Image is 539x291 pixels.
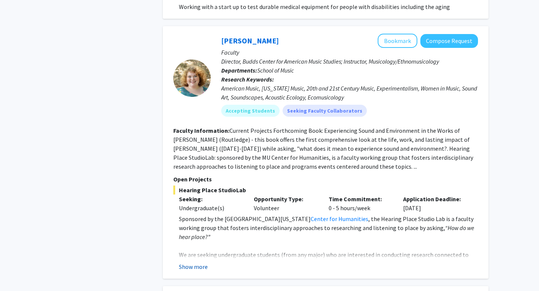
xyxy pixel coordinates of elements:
[221,67,257,74] b: Departments:
[221,36,279,45] a: [PERSON_NAME]
[221,105,280,117] mat-chip: Accepting Students
[179,262,208,271] button: Show more
[378,34,417,48] button: Add Megan Murph to Bookmarks
[173,186,478,194] span: Hearing Place StudioLab
[403,194,467,203] p: Application Deadline:
[254,194,317,203] p: Opportunity Type:
[398,194,472,212] div: [DATE]
[248,194,323,212] div: Volunteer
[257,67,294,74] span: School of Music
[179,194,243,203] p: Seeking:
[173,127,473,170] fg-read-more: Current Projects Forthcoming Book: Experiencing Sound and Environment in the Works of [PERSON_NAM...
[179,214,478,241] p: Sponsored by the [GEOGRAPHIC_DATA][US_STATE] , the Hearing Place Studio Lab is a faculty working ...
[221,57,478,66] p: Director, Budds Center for American Music Studies; Instructor, Musicology/Ethnomusicology
[221,84,478,102] div: American Music, [US_STATE] Music, 20th and 21st Century Music, Experimentalism, Women in Music, S...
[173,175,478,184] p: Open Projects
[179,2,478,11] p: Working with a start up to test durable medical equipment for people with disabilities including ...
[311,215,368,223] a: Center for Humanities
[283,105,367,117] mat-chip: Seeking Faculty Collaborators
[6,257,32,285] iframe: Chat
[323,194,398,212] div: 0 - 5 hours/week
[329,194,392,203] p: Time Commitment:
[221,48,478,57] p: Faculty
[420,34,478,48] button: Compose Request to Megan Murph
[173,127,229,134] b: Faculty Information:
[179,203,243,212] div: Undergraduate(s)
[221,76,274,83] b: Research Keywords:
